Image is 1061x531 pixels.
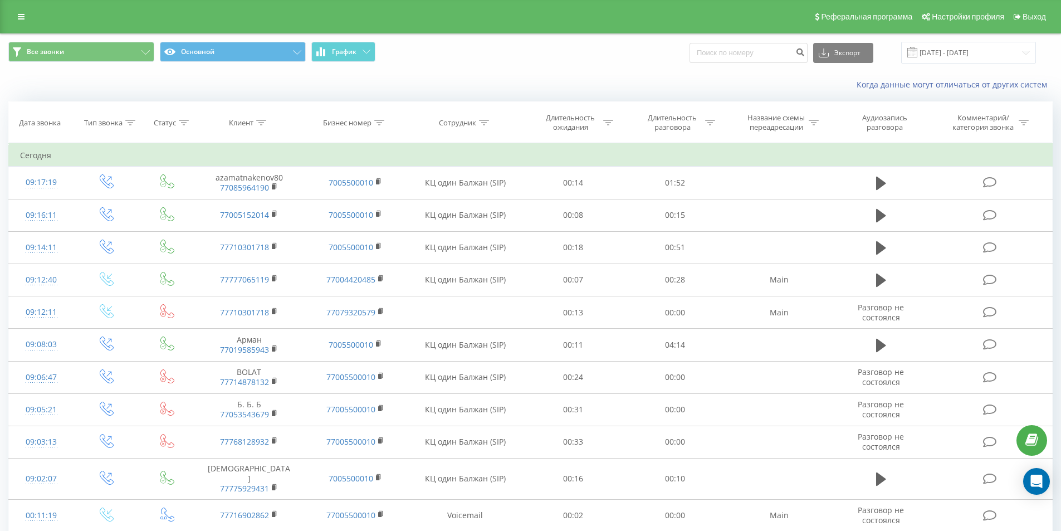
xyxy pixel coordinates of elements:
a: 77714878132 [220,377,269,387]
td: 00:11 [522,329,624,361]
td: КЦ один Балжан (SIP) [408,199,522,231]
td: 00:18 [522,231,624,264]
td: 00:14 [522,167,624,199]
div: Название схемы переадресации [746,113,806,132]
td: 00:33 [522,426,624,458]
td: 00:28 [624,264,726,296]
td: Б. Б. Б [196,393,302,426]
div: Комментарий/категория звонка [951,113,1016,132]
div: 00:11:19 [20,505,63,527]
button: Экспорт [813,43,873,63]
td: КЦ один Балжан (SIP) [408,329,522,361]
td: Main [726,296,832,329]
td: 00:13 [522,296,624,329]
span: Настройки профиля [932,12,1004,21]
div: 09:03:13 [20,431,63,453]
span: Реферальная программа [821,12,912,21]
div: 09:02:07 [20,468,63,490]
a: 77079320579 [326,307,375,318]
a: 77775929431 [220,483,269,494]
div: 09:16:11 [20,204,63,226]
span: Разговор не состоялся [858,431,904,452]
td: BOLAT [196,361,302,393]
button: Основной [160,42,306,62]
td: Арман [196,329,302,361]
a: 77053543679 [220,409,269,420]
td: Сегодня [9,144,1053,167]
td: Main [726,264,832,296]
span: Разговор не состоялся [858,399,904,420]
td: 01:52 [624,167,726,199]
a: 77085964190 [220,182,269,193]
td: КЦ один Балжан (SIP) [408,426,522,458]
td: 00:15 [624,199,726,231]
td: azamatnakenov80 [196,167,302,199]
button: График [311,42,375,62]
button: Все звонки [8,42,154,62]
span: Выход [1023,12,1046,21]
td: КЦ один Балжан (SIP) [408,264,522,296]
td: КЦ один Балжан (SIP) [408,393,522,426]
td: 00:00 [624,361,726,393]
td: 00:00 [624,426,726,458]
div: 09:14:11 [20,237,63,259]
td: КЦ один Балжан (SIP) [408,167,522,199]
td: 00:31 [522,393,624,426]
span: График [332,48,356,56]
a: 77005500010 [326,436,375,447]
a: 77005500010 [326,372,375,382]
a: 7005500010 [329,242,373,252]
td: 00:07 [522,264,624,296]
td: 00:24 [522,361,624,393]
a: 77710301718 [220,242,269,252]
td: КЦ один Балжан (SIP) [408,361,522,393]
a: 77019585943 [220,344,269,355]
a: 7005500010 [329,177,373,188]
div: Дата звонка [19,118,61,128]
td: 00:08 [522,199,624,231]
input: Поиск по номеру [690,43,808,63]
a: 77005500010 [326,510,375,520]
td: [DEMOGRAPHIC_DATA] [196,459,302,500]
td: КЦ один Балжан (SIP) [408,231,522,264]
a: 77768128932 [220,436,269,447]
div: 09:05:21 [20,399,63,421]
a: 7005500010 [329,473,373,484]
td: 00:10 [624,459,726,500]
a: 77777065119 [220,274,269,285]
a: 77005500010 [326,404,375,415]
a: 77710301718 [220,307,269,318]
td: 00:51 [624,231,726,264]
div: 09:08:03 [20,334,63,355]
div: Тип звонка [84,118,123,128]
div: Аудиозапись разговора [848,113,921,132]
div: Сотрудник [439,118,476,128]
td: 04:14 [624,329,726,361]
div: 09:12:11 [20,301,63,323]
td: 00:00 [624,296,726,329]
div: 09:12:40 [20,269,63,291]
div: Длительность ожидания [541,113,600,132]
div: Клиент [229,118,253,128]
div: Статус [154,118,176,128]
a: Когда данные могут отличаться от других систем [857,79,1053,90]
a: 77005152014 [220,210,269,220]
a: 7005500010 [329,339,373,350]
a: 77716902862 [220,510,269,520]
td: 00:16 [522,459,624,500]
span: Разговор не состоялся [858,302,904,323]
div: Длительность разговора [643,113,702,132]
a: 77004420485 [326,274,375,285]
div: Бизнес номер [323,118,371,128]
div: Open Intercom Messenger [1023,468,1050,495]
div: 09:17:19 [20,172,63,193]
span: Все звонки [27,47,64,56]
span: Разговор не состоялся [858,505,904,525]
div: 09:06:47 [20,367,63,388]
span: Разговор не состоялся [858,367,904,387]
td: 00:00 [624,393,726,426]
a: 7005500010 [329,210,373,220]
td: КЦ один Балжан (SIP) [408,459,522,500]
